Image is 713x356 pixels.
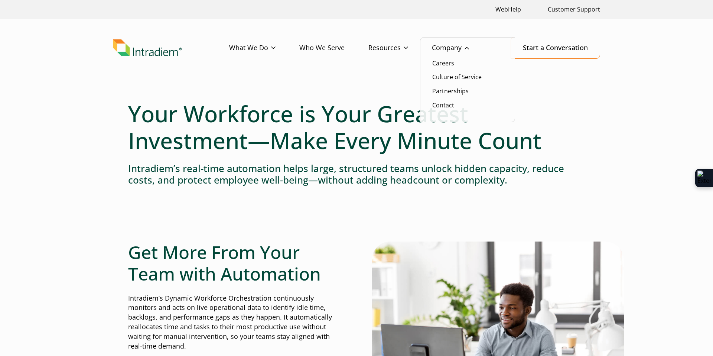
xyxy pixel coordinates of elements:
[432,59,454,67] a: Careers
[368,37,432,59] a: Resources
[128,242,341,284] h2: Get More From Your Team with Automation
[432,87,469,95] a: Partnerships
[128,100,585,154] h1: Your Workforce is Your Greatest Investment—Make Every Minute Count
[432,101,454,109] a: Contact
[128,163,585,186] h4: Intradiem’s real-time automation helps large, structured teams unlock hidden capacity, reduce cos...
[511,37,600,59] a: Start a Conversation
[299,37,368,59] a: Who We Serve
[113,39,229,56] a: Link to homepage of Intradiem
[128,294,341,351] p: Intradiem’s Dynamic Workforce Orchestration continuously monitors and acts on live operational da...
[492,1,524,17] a: Link opens in a new window
[229,37,299,59] a: What We Do
[113,39,182,56] img: Intradiem
[432,73,482,81] a: Culture of Service
[545,1,603,17] a: Customer Support
[432,37,493,59] a: Company
[697,171,711,185] img: Extension Icon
